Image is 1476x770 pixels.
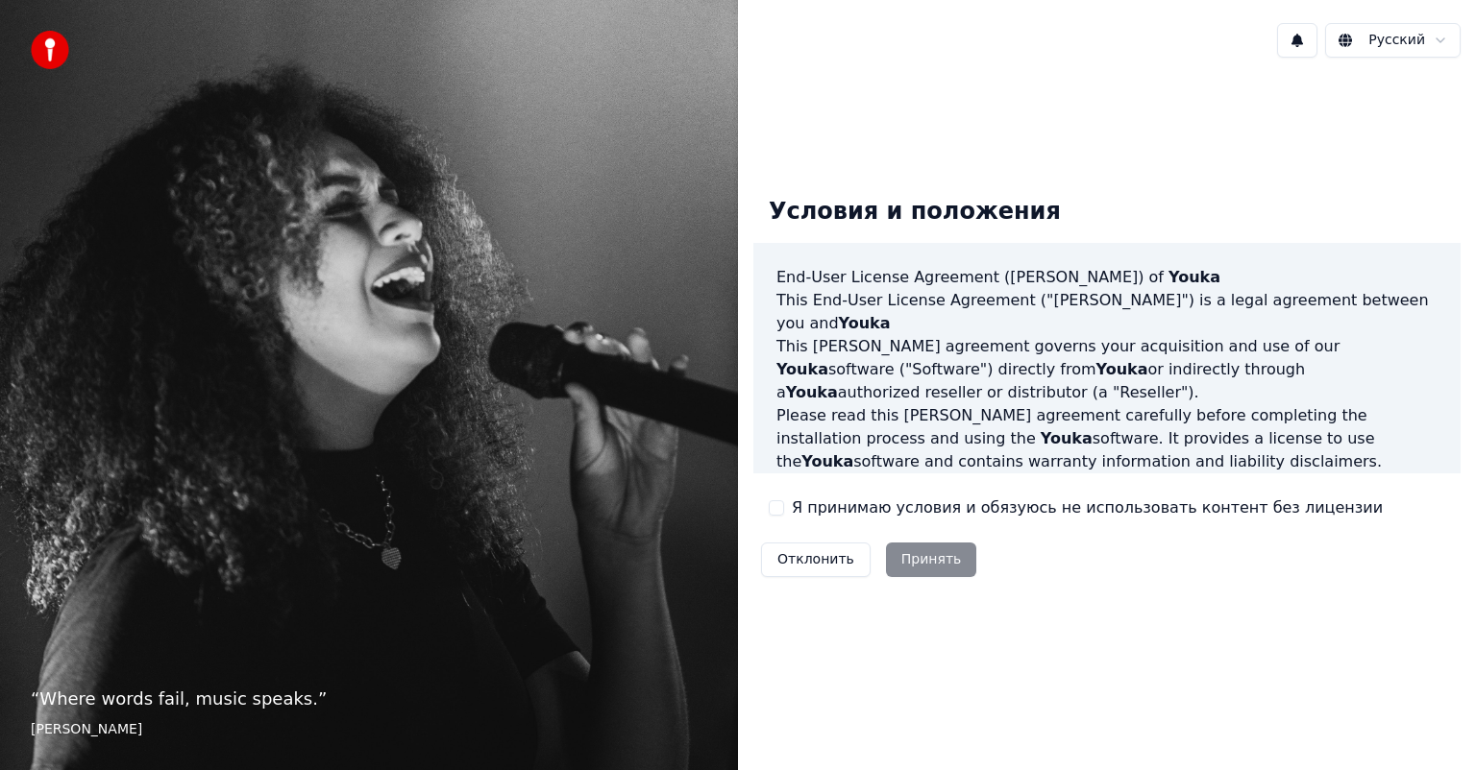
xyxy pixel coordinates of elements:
span: Youka [1168,268,1220,286]
button: Отклонить [761,542,871,577]
p: Please read this [PERSON_NAME] agreement carefully before completing the installation process and... [776,404,1438,473]
span: Youka [1096,360,1148,378]
h3: End-User License Agreement ([PERSON_NAME]) of [776,266,1438,289]
footer: [PERSON_NAME] [31,720,707,739]
p: This End-User License Agreement ("[PERSON_NAME]") is a legal agreement between you and [776,289,1438,335]
p: “ Where words fail, music speaks. ” [31,686,707,712]
p: If you register for a free trial of the software, this [PERSON_NAME] agreement will also govern t... [776,473,1438,565]
span: Youka [786,383,838,401]
p: This [PERSON_NAME] agreement governs your acquisition and use of our software ("Software") direct... [776,335,1438,404]
span: Youka [1041,429,1093,447]
span: Youka [839,314,891,332]
img: youka [31,31,69,69]
span: Youka [801,452,853,470]
label: Я принимаю условия и обязуюсь не использовать контент без лицензии [792,496,1383,519]
div: Условия и положения [753,181,1076,243]
span: Youka [776,360,828,378]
